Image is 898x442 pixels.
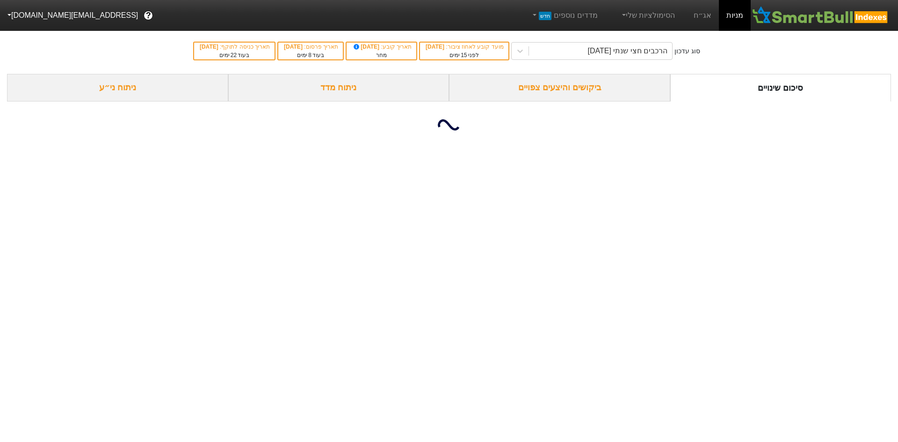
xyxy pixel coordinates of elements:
div: ניתוח ני״ע [7,74,228,101]
div: הרכבים חצי שנתי [DATE] [587,45,667,57]
span: מחר [376,52,387,58]
span: ? [146,9,151,22]
span: [DATE] [352,43,381,50]
span: [DATE] [200,43,220,50]
div: ניתוח מדד [228,74,449,101]
span: 8 [308,52,311,58]
div: מועד קובע לאחוז ציבור : [425,43,503,51]
span: [DATE] [426,43,446,50]
div: סיכום שינויים [670,74,891,101]
span: [DATE] [284,43,304,50]
div: תאריך פרסום : [283,43,338,51]
span: חדש [539,12,551,20]
span: 15 [461,52,467,58]
div: תאריך כניסה לתוקף : [199,43,270,51]
span: 22 [231,52,237,58]
div: לפני ימים [425,51,503,59]
div: ביקושים והיצעים צפויים [449,74,670,101]
a: הסימולציות שלי [616,6,679,25]
a: מדדים נוספיםחדש [527,6,601,25]
div: בעוד ימים [199,51,270,59]
div: תאריך קובע : [351,43,412,51]
div: בעוד ימים [283,51,338,59]
img: loading... [438,114,460,136]
div: סוג עדכון [674,46,700,56]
